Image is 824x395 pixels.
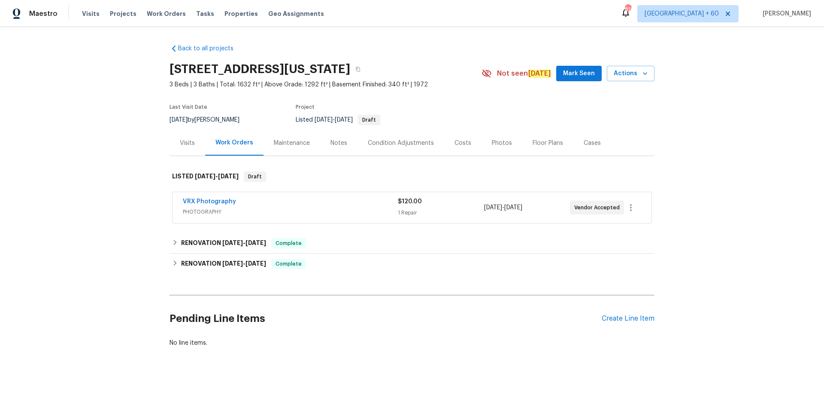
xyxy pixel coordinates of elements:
[170,115,250,125] div: by [PERSON_NAME]
[222,260,243,266] span: [DATE]
[350,61,366,77] button: Copy Address
[180,139,195,147] div: Visits
[296,104,315,110] span: Project
[224,9,258,18] span: Properties
[607,66,654,82] button: Actions
[170,233,654,254] div: RENOVATION [DATE]-[DATE]Complete
[170,339,654,347] div: No line items.
[170,254,654,274] div: RENOVATION [DATE]-[DATE]Complete
[170,80,482,89] span: 3 Beds | 3 Baths | Total: 1632 ft² | Above Grade: 1292 ft² | Basement Finished: 340 ft² | 1972
[484,205,502,211] span: [DATE]
[335,117,353,123] span: [DATE]
[574,203,623,212] span: Vendor Accepted
[222,240,266,246] span: -
[274,139,310,147] div: Maintenance
[170,44,252,53] a: Back to all projects
[222,240,243,246] span: [DATE]
[492,139,512,147] div: Photos
[110,9,136,18] span: Projects
[533,139,563,147] div: Floor Plans
[170,104,207,110] span: Last Visit Date
[183,199,236,205] a: VRX Photography
[195,173,239,179] span: -
[268,9,324,18] span: Geo Assignments
[368,139,434,147] div: Condition Adjustments
[484,203,522,212] span: -
[296,117,380,123] span: Listed
[172,171,239,182] h6: LISTED
[181,259,266,269] h6: RENOVATION
[359,117,379,122] span: Draft
[196,11,214,17] span: Tasks
[330,139,347,147] div: Notes
[245,240,266,246] span: [DATE]
[528,70,551,77] em: [DATE]
[272,260,305,268] span: Complete
[181,238,266,248] h6: RENOVATION
[315,117,353,123] span: -
[614,68,648,79] span: Actions
[245,172,265,181] span: Draft
[183,208,398,216] span: PHOTOGRAPHY
[170,299,602,339] h2: Pending Line Items
[645,9,719,18] span: [GEOGRAPHIC_DATA] + 60
[625,5,631,14] div: 818
[454,139,471,147] div: Costs
[82,9,100,18] span: Visits
[218,173,239,179] span: [DATE]
[170,65,350,73] h2: [STREET_ADDRESS][US_STATE]
[602,315,654,323] div: Create Line Item
[563,68,595,79] span: Mark Seen
[759,9,811,18] span: [PERSON_NAME]
[398,208,484,217] div: 1 Repair
[398,199,422,205] span: $120.00
[215,138,253,147] div: Work Orders
[29,9,58,18] span: Maestro
[584,139,601,147] div: Cases
[497,69,551,78] span: Not seen
[170,163,654,190] div: LISTED [DATE]-[DATE]Draft
[315,117,333,123] span: [DATE]
[504,205,522,211] span: [DATE]
[272,239,305,248] span: Complete
[556,66,602,82] button: Mark Seen
[245,260,266,266] span: [DATE]
[170,117,188,123] span: [DATE]
[147,9,186,18] span: Work Orders
[222,260,266,266] span: -
[195,173,215,179] span: [DATE]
